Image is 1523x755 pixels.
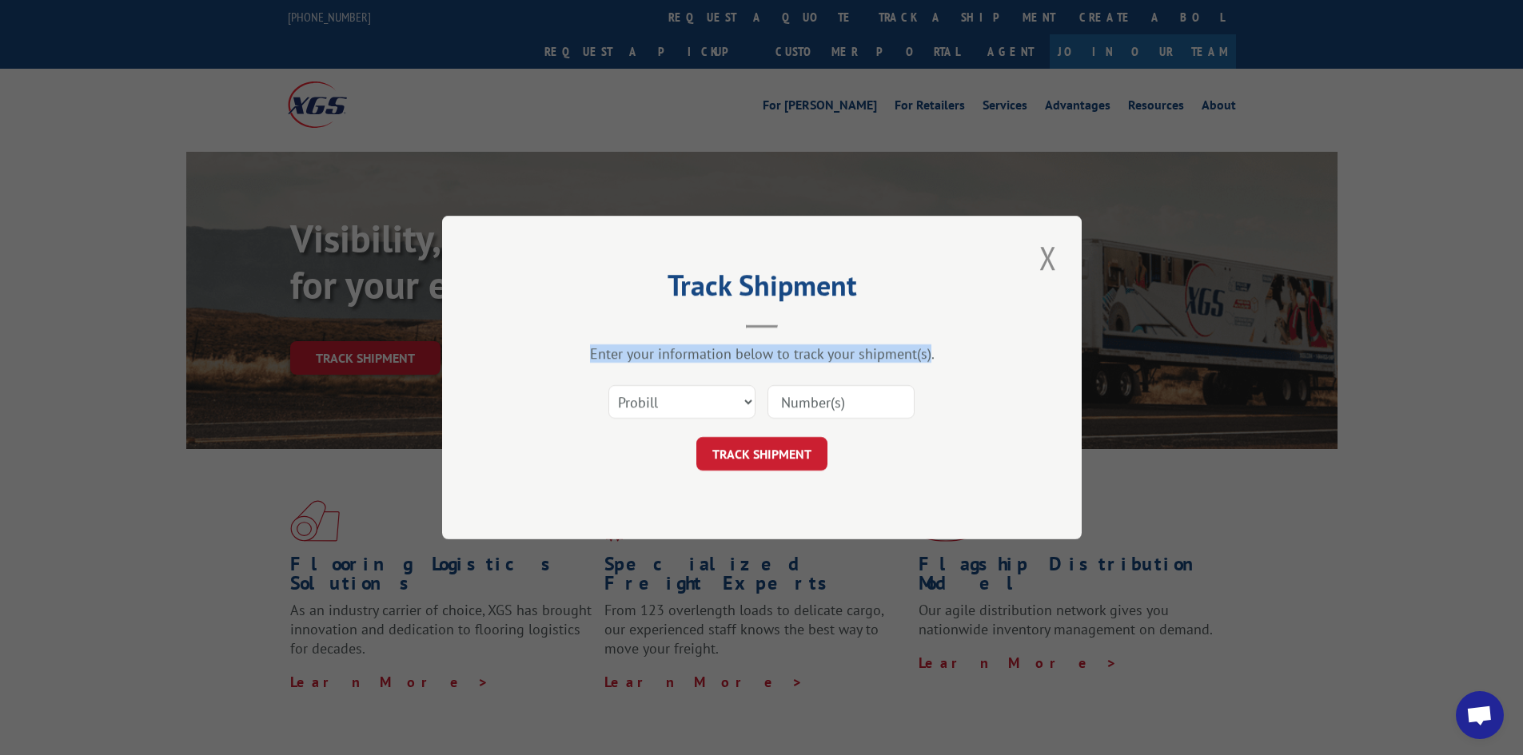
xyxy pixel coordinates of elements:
[696,437,827,471] button: TRACK SHIPMENT
[767,385,915,419] input: Number(s)
[522,344,1002,363] div: Enter your information below to track your shipment(s).
[522,274,1002,304] h2: Track Shipment
[1035,236,1062,280] button: Close modal
[1456,691,1504,739] a: Open chat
